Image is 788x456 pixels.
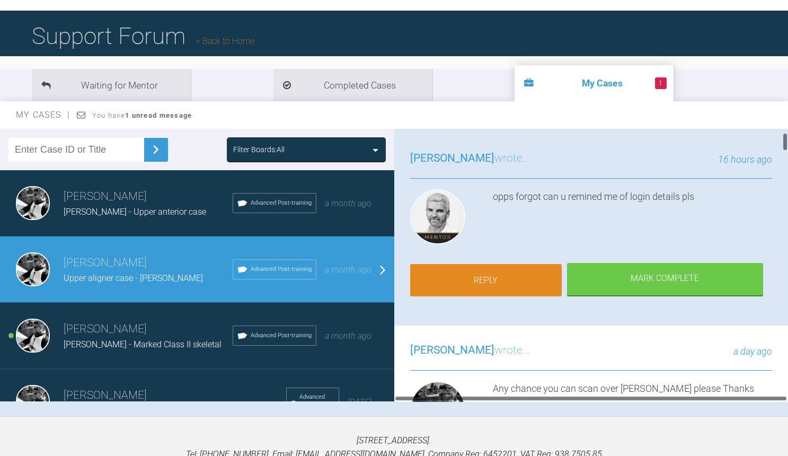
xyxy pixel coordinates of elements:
[410,150,530,168] h3: wrote...
[410,152,494,164] span: [PERSON_NAME]
[64,188,233,206] h3: [PERSON_NAME]
[299,392,334,411] span: Advanced Post-training
[325,198,371,208] span: a month ago
[233,144,285,155] div: Filter Boards: All
[410,341,530,359] h3: wrote...
[493,189,773,249] div: opps forgot can u remined me of login details pls
[251,331,312,340] span: Advanced Post-training
[64,339,222,349] span: [PERSON_NAME] - Marked Class II skeletal
[718,154,772,165] span: 16 hours ago
[32,69,191,101] li: Waiting for Mentor
[64,387,286,405] h3: [PERSON_NAME]
[147,141,164,158] img: chevronRight.28bd32b0.svg
[410,189,465,244] img: Ross Hobson
[125,111,192,119] strong: 1 unread message
[410,381,465,436] img: David Birkin
[16,319,50,353] img: David Birkin
[410,264,562,297] a: Reply
[8,138,144,162] input: Enter Case ID or Title
[251,265,312,274] span: Advanced Post-training
[325,331,371,341] span: a month ago
[733,346,772,357] span: a day ago
[515,65,674,101] li: My Cases
[64,207,206,217] span: [PERSON_NAME] - Upper anterior case
[16,186,50,220] img: David Birkin
[196,36,254,46] a: Back to Home
[655,77,667,89] span: 1
[493,381,773,441] div: Any chance you can scan over [PERSON_NAME] please Thanks
[16,385,50,419] img: David Birkin
[92,111,192,119] span: You have
[64,254,233,272] h3: [PERSON_NAME]
[410,344,494,356] span: [PERSON_NAME]
[64,320,233,338] h3: [PERSON_NAME]
[32,17,254,55] h1: Support Forum
[567,263,763,296] div: Mark Complete
[16,110,70,120] span: My Cases
[273,69,432,101] li: Completed Cases
[64,273,203,283] span: Upper aligner case - [PERSON_NAME]
[251,198,312,208] span: Advanced Post-training
[325,265,371,275] span: a month ago
[16,252,50,286] img: David Birkin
